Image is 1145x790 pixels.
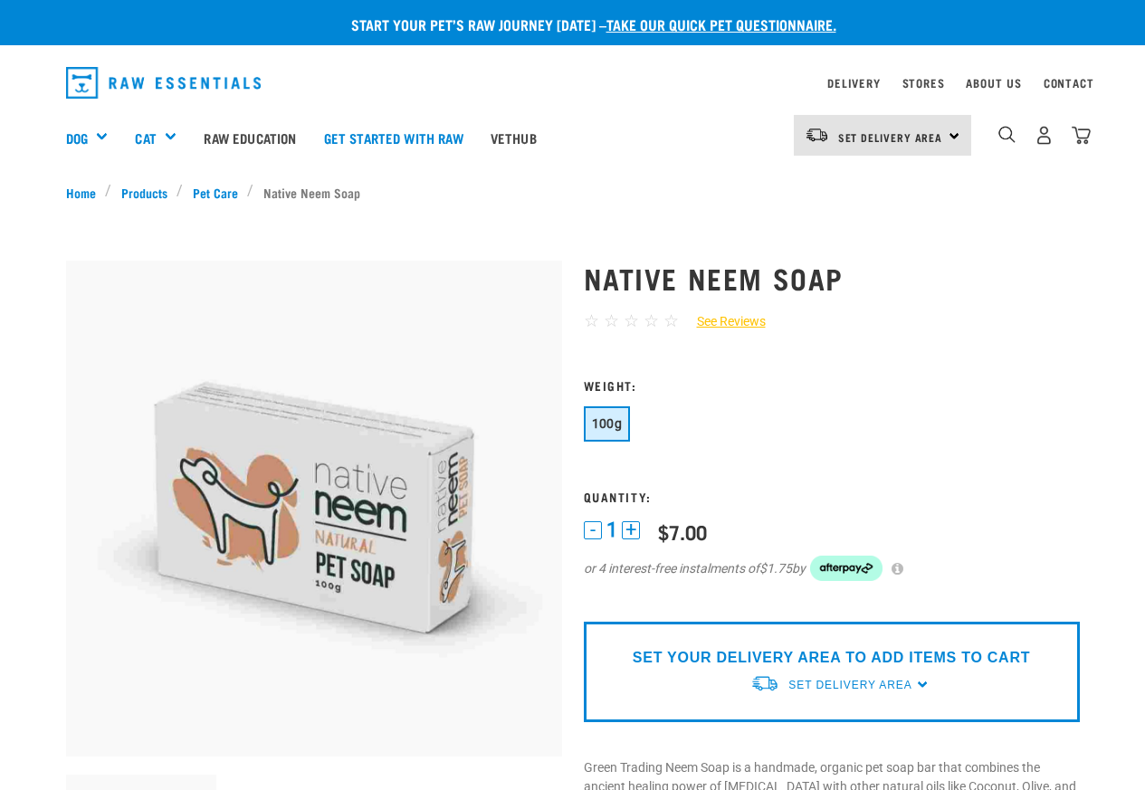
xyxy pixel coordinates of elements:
[606,20,836,28] a: take our quick pet questionnaire.
[584,490,1080,503] h3: Quantity:
[584,556,1080,581] div: or 4 interest-free instalments of by
[1044,80,1094,86] a: Contact
[111,183,177,202] a: Products
[788,679,911,691] span: Set Delivery Area
[52,60,1094,106] nav: dropdown navigation
[1072,126,1091,145] img: home-icon@2x.png
[679,312,766,331] a: See Reviews
[658,520,707,543] div: $7.00
[584,310,599,331] span: ☆
[592,416,623,431] span: 100g
[622,521,640,539] button: +
[810,556,883,581] img: Afterpay
[750,674,779,693] img: van-moving.png
[66,128,88,148] a: Dog
[998,126,1016,143] img: home-icon-1@2x.png
[190,101,310,174] a: Raw Education
[477,101,550,174] a: Vethub
[66,261,562,757] img: Organic neem pet soap bar 100g green trading
[604,310,619,331] span: ☆
[663,310,679,331] span: ☆
[606,520,617,539] span: 1
[584,521,602,539] button: -
[66,183,1080,202] nav: breadcrumbs
[902,80,945,86] a: Stores
[66,67,262,99] img: Raw Essentials Logo
[584,406,631,442] button: 100g
[633,647,1030,669] p: SET YOUR DELIVERY AREA TO ADD ITEMS TO CART
[805,127,829,143] img: van-moving.png
[584,262,1080,294] h1: Native Neem Soap
[66,183,106,202] a: Home
[135,128,156,148] a: Cat
[827,80,880,86] a: Delivery
[1035,126,1054,145] img: user.png
[644,310,659,331] span: ☆
[310,101,477,174] a: Get started with Raw
[838,134,943,140] span: Set Delivery Area
[759,559,792,578] span: $1.75
[584,378,1080,392] h3: Weight:
[183,183,247,202] a: Pet Care
[624,310,639,331] span: ☆
[966,80,1021,86] a: About Us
